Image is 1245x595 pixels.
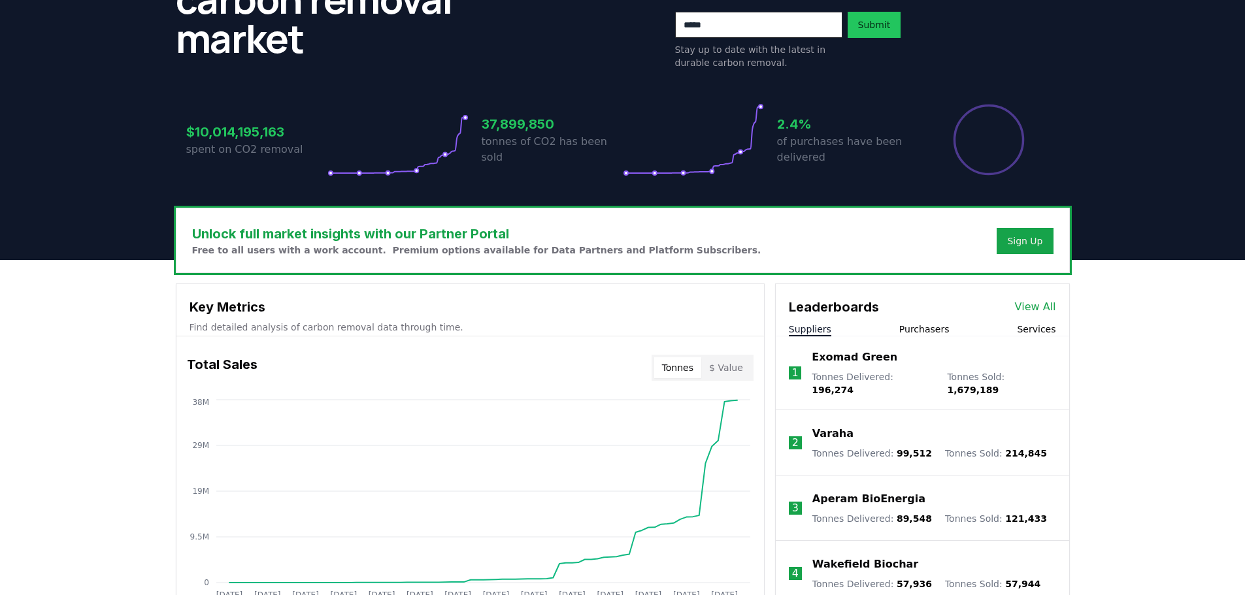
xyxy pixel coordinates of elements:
h3: Unlock full market insights with our Partner Portal [192,224,761,244]
span: 99,512 [897,448,932,458]
p: Tonnes Sold : [945,512,1047,525]
span: 57,936 [897,579,932,589]
h3: Total Sales [187,355,257,381]
tspan: 19M [192,487,209,496]
tspan: 38M [192,398,209,407]
h3: 37,899,850 [482,114,623,134]
p: Tonnes Delivered : [812,447,932,460]
a: View All [1015,299,1056,315]
h3: Key Metrics [190,297,751,317]
p: Stay up to date with the latest in durable carbon removal. [675,43,842,69]
p: Tonnes Delivered : [812,577,932,590]
span: 89,548 [897,513,932,524]
p: Find detailed analysis of carbon removal data through time. [190,321,751,334]
p: spent on CO2 removal [186,142,327,157]
tspan: 0 [204,578,209,587]
span: 196,274 [812,385,854,395]
p: 3 [792,500,799,516]
button: Services [1017,323,1055,336]
button: Submit [848,12,901,38]
h3: Leaderboards [789,297,879,317]
p: Tonnes Delivered : [812,512,932,525]
a: Aperam BioEnergia [812,491,925,507]
span: 121,433 [1005,513,1047,524]
a: Sign Up [1007,234,1042,248]
span: 1,679,189 [947,385,999,395]
h3: $10,014,195,163 [186,122,327,142]
p: Tonnes Sold : [945,447,1047,460]
a: Wakefield Biochar [812,556,918,572]
p: 4 [792,566,799,581]
p: Tonnes Sold : [947,370,1055,396]
span: 214,845 [1005,448,1047,458]
button: Purchasers [899,323,950,336]
span: 57,944 [1005,579,1040,589]
p: tonnes of CO2 has been sold [482,134,623,165]
h3: 2.4% [777,114,918,134]
button: Tonnes [654,357,701,378]
a: Varaha [812,426,854,442]
tspan: 9.5M [190,532,208,541]
button: Suppliers [789,323,831,336]
div: Percentage of sales delivered [952,103,1025,176]
p: 1 [791,365,798,381]
tspan: 29M [192,441,209,450]
p: Free to all users with a work account. Premium options available for Data Partners and Platform S... [192,244,761,257]
a: Exomad Green [812,349,897,365]
button: $ Value [701,357,751,378]
p: Tonnes Delivered : [812,370,934,396]
p: 2 [792,435,799,451]
p: Tonnes Sold : [945,577,1040,590]
button: Sign Up [997,228,1053,254]
p: of purchases have been delivered [777,134,918,165]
